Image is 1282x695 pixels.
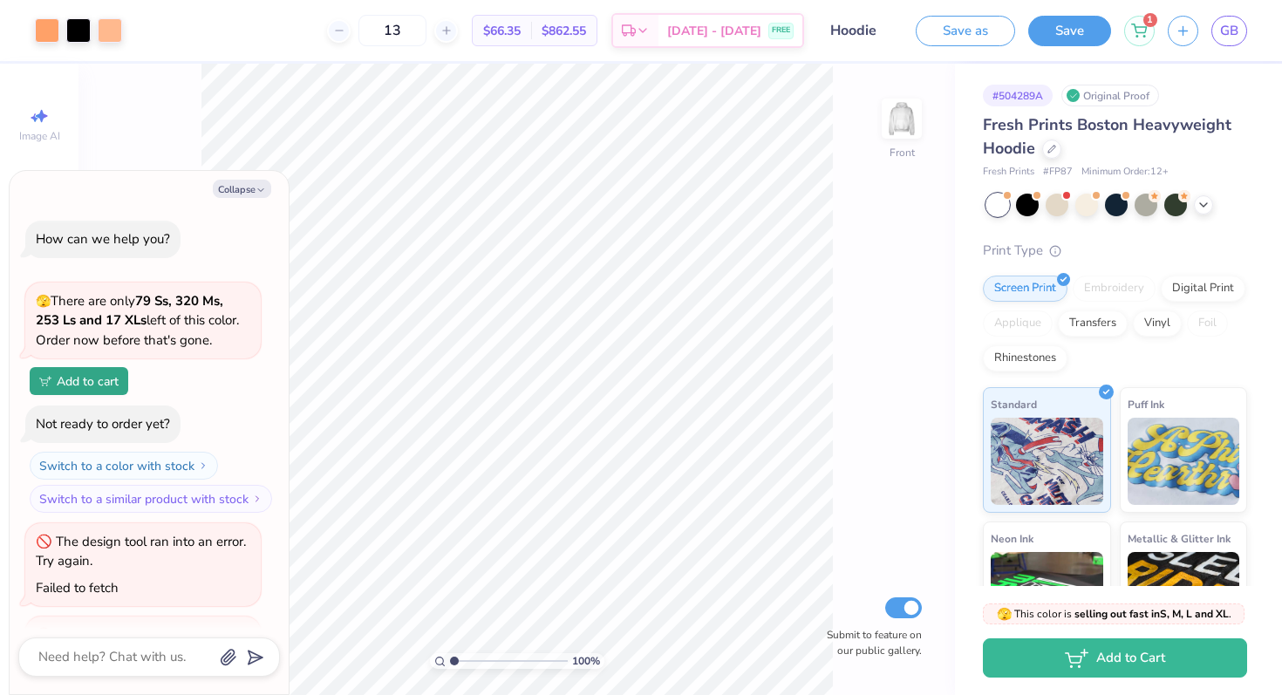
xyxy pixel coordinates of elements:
[1073,276,1156,302] div: Embroidery
[983,276,1067,302] div: Screen Print
[36,415,170,433] div: Not ready to order yet?
[1143,13,1157,27] span: 1
[983,345,1067,371] div: Rhinestones
[30,452,218,480] button: Switch to a color with stock
[1074,607,1229,621] strong: selling out fast in S, M, L and XL
[36,533,246,570] div: The design tool ran into an error. Try again.
[36,292,239,349] span: There are only left of this color. Order now before that's gone.
[1058,310,1128,337] div: Transfers
[997,606,1012,623] span: 🫣
[817,13,903,48] input: Untitled Design
[991,552,1103,639] img: Neon Ink
[19,129,60,143] span: Image AI
[30,485,272,513] button: Switch to a similar product with stock
[916,16,1015,46] button: Save as
[991,418,1103,505] img: Standard
[542,22,586,40] span: $862.55
[1128,529,1231,548] span: Metallic & Glitter Ink
[1061,85,1159,106] div: Original Proof
[213,180,271,198] button: Collapse
[1081,165,1169,180] span: Minimum Order: 12 +
[983,165,1034,180] span: Fresh Prints
[1128,552,1240,639] img: Metallic & Glitter Ink
[358,15,426,46] input: – –
[890,145,915,160] div: Front
[983,85,1053,106] div: # 504289A
[1220,21,1238,41] span: GB
[36,230,170,248] div: How can we help you?
[36,579,119,596] div: Failed to fetch
[198,460,208,471] img: Switch to a color with stock
[817,627,922,658] label: Submit to feature on our public gallery.
[1161,276,1245,302] div: Digital Print
[772,24,790,37] span: FREE
[1187,310,1228,337] div: Foil
[667,22,761,40] span: [DATE] - [DATE]
[983,310,1053,337] div: Applique
[983,114,1231,159] span: Fresh Prints Boston Heavyweight Hoodie
[1133,310,1182,337] div: Vinyl
[36,626,246,664] div: The design tool ran into an error. Try again.
[997,606,1231,622] span: This color is .
[252,494,263,504] img: Switch to a similar product with stock
[991,529,1033,548] span: Neon Ink
[1211,16,1247,46] a: GB
[39,376,51,386] img: Add to cart
[1043,165,1073,180] span: # FP87
[483,22,521,40] span: $66.35
[1128,395,1164,413] span: Puff Ink
[884,101,919,136] img: Front
[1128,418,1240,505] img: Puff Ink
[572,653,600,669] span: 100 %
[36,293,51,310] span: 🫣
[30,367,128,395] button: Add to cart
[991,395,1037,413] span: Standard
[983,241,1247,261] div: Print Type
[983,638,1247,678] button: Add to Cart
[1028,16,1111,46] button: Save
